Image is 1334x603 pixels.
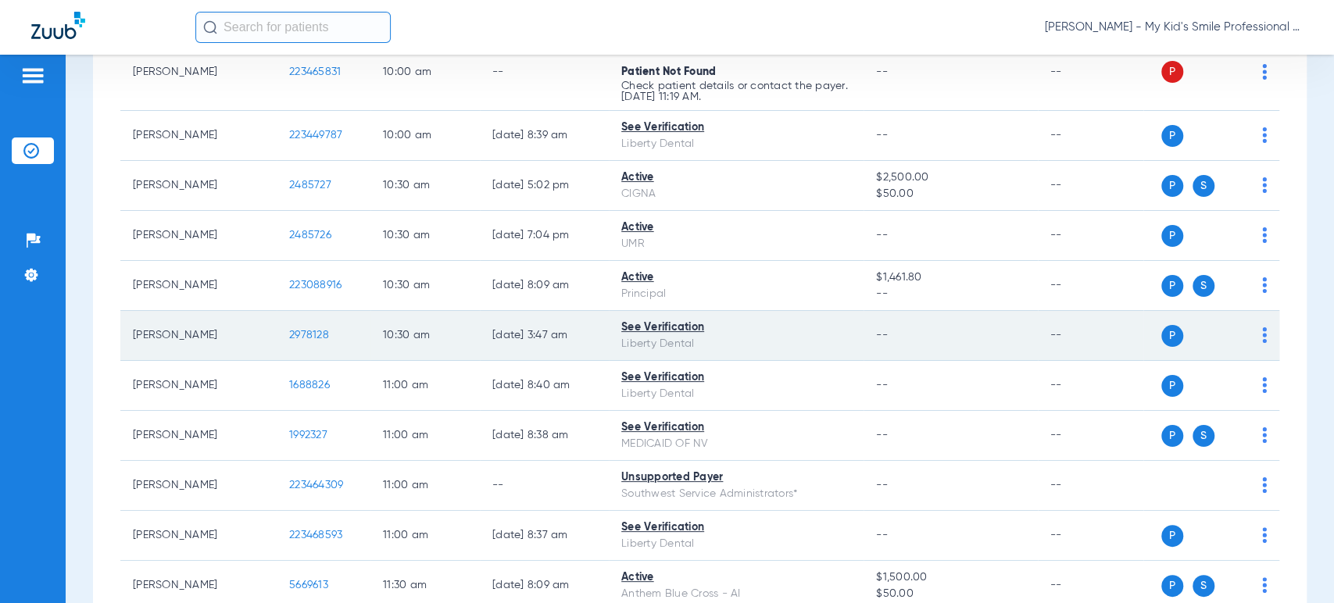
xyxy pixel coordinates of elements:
td: [PERSON_NAME] [120,511,277,561]
img: group-dot-blue.svg [1262,327,1267,343]
span: P [1161,275,1183,297]
span: -- [876,480,888,491]
span: -- [876,530,888,541]
td: -- [1038,111,1143,161]
td: [PERSON_NAME] [120,211,277,261]
td: -- [1038,511,1143,561]
span: P [1161,61,1183,83]
td: 10:00 AM [370,34,480,111]
img: group-dot-blue.svg [1262,527,1267,543]
span: $1,500.00 [876,569,1025,586]
div: CIGNA [621,186,851,202]
td: 11:00 AM [370,511,480,561]
td: [DATE] 7:04 PM [480,211,609,261]
span: S [1193,275,1214,297]
div: See Verification [621,120,851,136]
td: [PERSON_NAME] [120,111,277,161]
td: [DATE] 3:47 AM [480,311,609,361]
td: [PERSON_NAME] [120,261,277,311]
span: -- [876,430,888,441]
span: 2485726 [289,230,331,241]
img: group-dot-blue.svg [1262,277,1267,293]
td: [DATE] 5:02 PM [480,161,609,211]
div: Principal [621,286,851,302]
td: -- [1038,261,1143,311]
td: [DATE] 8:37 AM [480,511,609,561]
span: P [1161,225,1183,247]
span: -- [876,380,888,391]
td: 10:00 AM [370,111,480,161]
td: -- [1038,311,1143,361]
td: -- [1038,161,1143,211]
iframe: Chat Widget [1256,528,1334,603]
span: 223449787 [289,130,342,141]
td: [PERSON_NAME] [120,311,277,361]
td: 10:30 AM [370,161,480,211]
div: Liberty Dental [621,336,851,352]
span: S [1193,575,1214,597]
div: Anthem Blue Cross - AI [621,586,851,602]
div: Active [621,269,851,286]
span: 5669613 [289,580,328,591]
span: -- [876,330,888,341]
img: group-dot-blue.svg [1262,177,1267,193]
td: [PERSON_NAME] [120,361,277,411]
span: 1992327 [289,430,327,441]
span: -- [876,230,888,241]
div: Southwest Service Administrators* [621,486,851,502]
img: group-dot-blue.svg [1262,127,1267,143]
div: Liberty Dental [621,536,851,552]
span: Patient Not Found [621,66,716,77]
td: -- [1038,34,1143,111]
span: 1688826 [289,380,330,391]
div: Unsupported Payer [621,469,851,486]
span: $50.00 [876,586,1025,602]
td: 11:00 AM [370,361,480,411]
span: 2978128 [289,330,329,341]
img: hamburger-icon [20,66,45,85]
span: 223468593 [289,530,342,541]
td: [DATE] 8:38 AM [480,411,609,461]
span: 223088916 [289,280,342,291]
td: -- [1038,211,1143,261]
span: $50.00 [876,186,1025,202]
span: P [1161,425,1183,447]
td: [PERSON_NAME] [120,34,277,111]
img: group-dot-blue.svg [1262,377,1267,393]
span: S [1193,425,1214,447]
p: Check patient details or contact the payer. [DATE] 11:19 AM. [621,80,851,102]
td: -- [1038,361,1143,411]
span: P [1161,175,1183,197]
td: -- [480,461,609,511]
div: Liberty Dental [621,386,851,402]
span: 2485727 [289,180,331,191]
td: [PERSON_NAME] [120,411,277,461]
span: -- [876,286,1025,302]
div: Active [621,219,851,236]
td: -- [1038,411,1143,461]
span: 223465831 [289,66,341,77]
div: See Verification [621,369,851,386]
div: See Verification [621,519,851,536]
div: Liberty Dental [621,136,851,152]
td: [DATE] 8:39 AM [480,111,609,161]
input: Search for patients [195,12,391,43]
img: group-dot-blue.svg [1262,477,1267,493]
img: group-dot-blue.svg [1262,64,1267,80]
span: -- [876,66,888,77]
td: -- [480,34,609,111]
img: group-dot-blue.svg [1262,227,1267,243]
div: Active [621,569,851,586]
img: Search Icon [203,20,217,34]
span: P [1161,525,1183,547]
span: $2,500.00 [876,169,1025,186]
img: group-dot-blue.svg [1262,427,1267,443]
div: Active [621,169,851,186]
div: See Verification [621,319,851,336]
td: 10:30 AM [370,261,480,311]
td: [DATE] 8:09 AM [480,261,609,311]
td: 11:00 AM [370,461,480,511]
span: [PERSON_NAME] - My Kid's Smile Professional Circle [1045,20,1303,35]
span: P [1161,575,1183,597]
td: [PERSON_NAME] [120,461,277,511]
